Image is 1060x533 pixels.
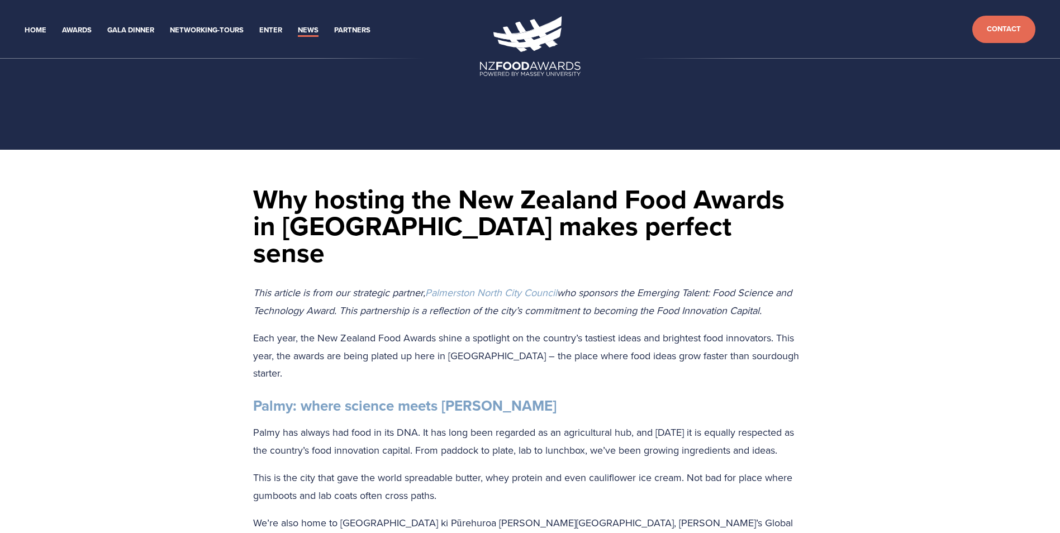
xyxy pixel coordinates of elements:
[253,423,807,459] p: Palmy has always had food in its DNA. It has long been regarded as an agricultural hub, and [DATE...
[253,329,807,382] p: Each year, the New Zealand Food Awards shine a spotlight on the country’s tastiest ideas and brig...
[253,285,795,317] em: who sponsors the Emerging Talent: Food Science and Technology Award. This partnership is a reflec...
[298,24,319,37] a: News
[253,185,807,266] h1: Why hosting the New Zealand Food Awards in [GEOGRAPHIC_DATA] makes perfect sense
[972,16,1035,43] a: Contact
[334,24,370,37] a: Partners
[62,24,92,37] a: Awards
[259,24,282,37] a: Enter
[170,24,244,37] a: Networking-Tours
[253,469,807,504] p: This is the city that gave the world spreadable butter, whey protein and even cauliflower ice cre...
[425,285,557,299] a: Palmerston North City Council
[253,285,425,299] em: This article is from our strategic partner,
[107,24,154,37] a: Gala Dinner
[253,395,557,416] strong: Palmy: where science meets [PERSON_NAME]
[25,24,46,37] a: Home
